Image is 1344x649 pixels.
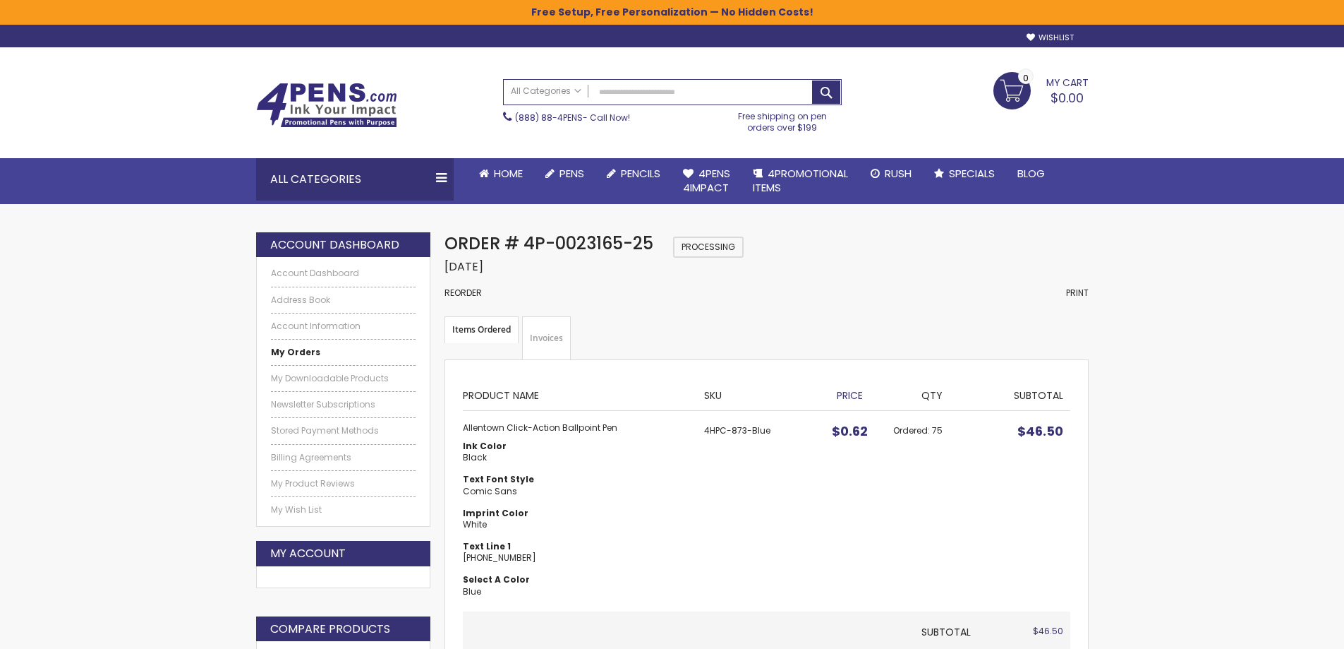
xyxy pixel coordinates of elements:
[463,586,690,597] dd: Blue
[463,486,690,497] dd: Comic Sans
[468,158,534,189] a: Home
[494,166,523,181] span: Home
[463,474,690,485] dt: Text Font Style
[1027,32,1074,43] a: Wishlist
[1006,158,1056,189] a: Blog
[271,346,320,358] strong: My Orders
[271,268,416,279] a: Account Dashboard
[463,541,690,552] dt: Text Line 1
[683,166,730,195] span: 4Pens 4impact
[271,478,416,489] a: My Product Reviews
[741,158,859,204] a: 4PROMOTIONALITEMS
[271,425,416,436] a: Stored Payment Methods
[753,166,848,195] span: 4PROMOTIONAL ITEMS
[511,85,581,97] span: All Categories
[463,452,690,463] dd: Black
[271,399,416,410] a: Newsletter Subscriptions
[444,316,519,343] strong: Items Ordered
[463,508,690,519] dt: Imprint Color
[463,441,690,452] dt: Ink Color
[859,158,923,189] a: Rush
[463,519,690,530] dd: White
[522,316,571,360] a: Invoices
[949,166,995,181] span: Specials
[271,452,416,463] a: Billing Agreements
[1017,166,1045,181] span: Blog
[993,72,1089,107] a: $0.00 0
[444,258,483,275] span: [DATE]
[1017,422,1063,440] span: $46.50
[463,422,690,434] strong: Allentown Click-Action Ballpoint Pen
[256,158,454,201] div: All Categories
[1023,71,1029,85] span: 0
[621,166,660,181] span: Pencils
[515,112,583,124] a: (888) 88-4PENS
[595,158,672,189] a: Pencils
[978,378,1070,410] th: Subtotal
[444,232,653,255] span: Order # 4P-0023165-25
[504,80,588,103] a: All Categories
[932,424,943,436] span: 75
[1066,287,1089,299] a: Print
[271,294,416,306] a: Address Book
[270,237,399,253] strong: Account Dashboard
[271,373,416,384] a: My Downloadable Products
[463,612,978,647] th: Subtotal
[832,422,868,440] span: $0.62
[463,574,690,585] dt: Select A Color
[463,378,697,410] th: Product Name
[923,158,1006,189] a: Specials
[885,166,912,181] span: Rush
[1051,89,1084,107] span: $0.00
[271,347,416,358] a: My Orders
[271,504,416,516] a: My Wish List
[893,424,932,436] span: Ordered
[444,287,482,299] a: Reorder
[270,621,390,637] strong: Compare Products
[672,158,741,204] a: 4Pens4impact
[256,83,397,128] img: 4Pens Custom Pens and Promotional Products
[697,411,813,612] td: 4HPC-873-Blue
[515,112,630,124] span: - Call Now!
[813,378,886,410] th: Price
[723,105,842,133] div: Free shipping on pen orders over $199
[886,378,978,410] th: Qty
[534,158,595,189] a: Pens
[1033,625,1063,637] span: $46.50
[697,378,813,410] th: SKU
[559,166,584,181] span: Pens
[673,237,744,258] span: Processing
[463,552,690,564] dd: [PHONE_NUMBER]
[271,321,416,332] a: Account Information
[270,546,346,561] strong: My Account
